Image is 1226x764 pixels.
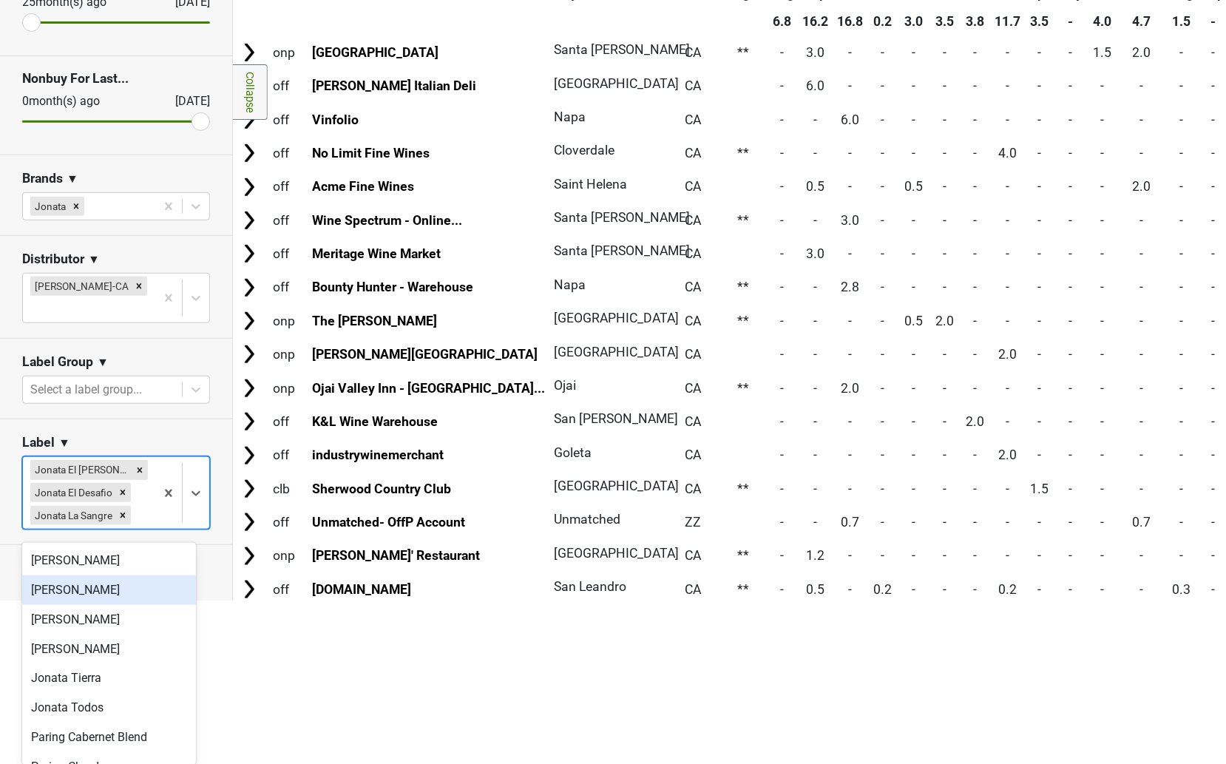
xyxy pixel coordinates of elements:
span: - [1037,280,1041,294]
span: - [1140,314,1144,328]
img: Arrow right [238,410,260,433]
td: off [269,171,308,203]
span: Napa [554,109,586,124]
span: - [848,45,852,60]
img: Arrow right [238,243,260,265]
span: - [973,280,977,294]
span: - [1006,414,1009,429]
span: - [943,45,946,60]
img: Arrow right [238,377,260,399]
span: - [1006,179,1009,194]
span: - [973,314,977,328]
a: [PERSON_NAME][GEOGRAPHIC_DATA] [312,347,538,362]
span: - [1212,414,1216,429]
span: - [973,45,977,60]
th: 1.5 [1167,8,1198,35]
span: - [1180,179,1184,194]
span: CA [685,280,701,294]
span: Santa [PERSON_NAME] [554,42,690,57]
div: [PERSON_NAME]-CA [30,277,131,296]
span: - [943,347,946,362]
span: - [1180,146,1184,160]
div: [PERSON_NAME] [22,605,196,635]
span: - [973,146,977,160]
span: - [1212,179,1216,194]
span: 0.5 [807,179,825,194]
span: 2.0 [998,347,1017,362]
span: - [1212,314,1216,328]
th: - [1055,8,1087,35]
a: Wine Spectrum - Online... [312,213,462,228]
span: CA [685,246,701,261]
span: - [881,314,885,328]
span: - [912,347,916,362]
span: CA [685,314,701,328]
span: CA [685,112,701,127]
span: 0.5 [905,179,924,194]
a: Bounty Hunter - Warehouse [312,280,473,294]
span: - [1101,146,1105,160]
span: - [1180,213,1184,228]
span: CA [685,45,701,60]
span: - [1140,414,1144,429]
th: 3.5 [1026,8,1054,35]
span: - [1037,347,1041,362]
span: 3.0 [807,45,825,60]
span: - [1069,246,1073,261]
span: - [1140,381,1144,396]
span: 2.0 [966,414,984,429]
span: - [814,347,818,362]
span: - [781,414,785,429]
span: CA [685,146,701,160]
div: Remove Jonata La Sangre [115,506,131,525]
th: 3.8 [961,8,990,35]
span: - [848,78,852,93]
span: - [943,381,946,396]
span: - [912,381,916,396]
div: [PERSON_NAME] [22,546,196,575]
span: - [1212,213,1216,228]
span: - [781,347,785,362]
span: - [1212,347,1216,362]
img: Arrow right [238,444,260,467]
td: off [269,70,308,102]
td: off [269,439,308,471]
span: - [943,414,946,429]
span: - [1006,78,1009,93]
h3: Label [22,435,55,450]
td: off [269,204,308,236]
span: - [943,112,946,127]
span: - [781,146,785,160]
span: - [1101,447,1105,462]
span: - [814,112,818,127]
span: - [1101,414,1105,429]
h3: Nonbuy For Last... [22,71,210,87]
span: ▼ [58,434,70,452]
span: - [1140,347,1144,362]
img: Arrow right [238,478,260,500]
span: - [1101,78,1105,93]
span: - [781,78,785,93]
a: Ojai Valley Inn - [GEOGRAPHIC_DATA]... [312,381,545,396]
span: [GEOGRAPHIC_DATA] [554,76,679,91]
span: 0.5 [905,314,924,328]
img: Arrow right [238,209,260,231]
span: - [1140,146,1144,160]
span: - [781,447,785,462]
div: Jonata Tierra [22,664,196,694]
a: Collapse [233,64,268,120]
span: - [1180,414,1184,429]
span: - [1180,347,1184,362]
span: 2.0 [1133,45,1151,60]
a: Sherwood Country Club [312,481,451,496]
span: - [1101,213,1105,228]
span: - [1006,246,1009,261]
img: Arrow right [238,176,260,198]
span: CA [685,447,701,462]
span: - [881,246,885,261]
div: Jonata El [PERSON_NAME] [30,460,132,479]
div: Remove Jonata El Alma [132,460,148,479]
span: - [973,112,977,127]
span: [GEOGRAPHIC_DATA] [554,311,679,325]
span: - [912,246,916,261]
